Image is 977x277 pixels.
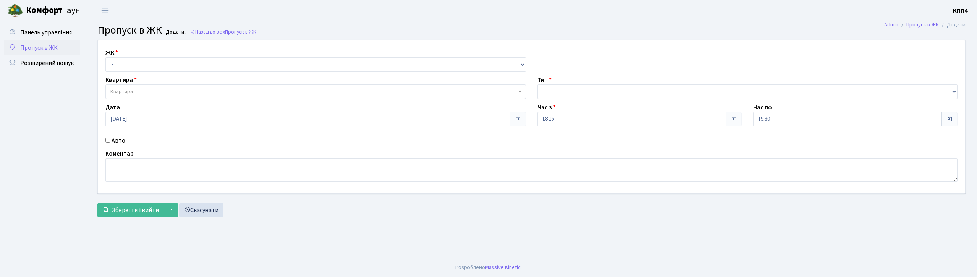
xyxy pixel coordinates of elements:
[4,25,80,40] a: Панель управління
[753,103,772,112] label: Час по
[225,28,256,36] span: Пропуск в ЖК
[105,75,137,84] label: Квартира
[95,4,115,17] button: Переключити навігацію
[20,59,74,67] span: Розширений пошук
[884,21,898,29] a: Admin
[4,55,80,71] a: Розширений пошук
[105,48,118,57] label: ЖК
[4,40,80,55] a: Пропуск в ЖК
[26,4,80,17] span: Таун
[485,263,521,271] a: Massive Kinetic
[537,103,556,112] label: Час з
[873,17,977,33] nav: breadcrumb
[906,21,939,29] a: Пропуск в ЖК
[164,29,186,36] small: Додати .
[105,149,134,158] label: Коментар
[97,203,164,217] button: Зберегти і вийти
[112,136,125,145] label: Авто
[20,44,58,52] span: Пропуск в ЖК
[112,206,159,214] span: Зберегти і вийти
[537,75,552,84] label: Тип
[97,23,162,38] span: Пропуск в ЖК
[110,88,133,96] span: Квартира
[20,28,72,37] span: Панель управління
[179,203,223,217] a: Скасувати
[953,6,968,15] a: КПП4
[455,263,522,272] div: Розроблено .
[105,103,120,112] label: Дата
[190,28,256,36] a: Назад до всіхПропуск в ЖК
[939,21,966,29] li: Додати
[8,3,23,18] img: logo.png
[26,4,63,16] b: Комфорт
